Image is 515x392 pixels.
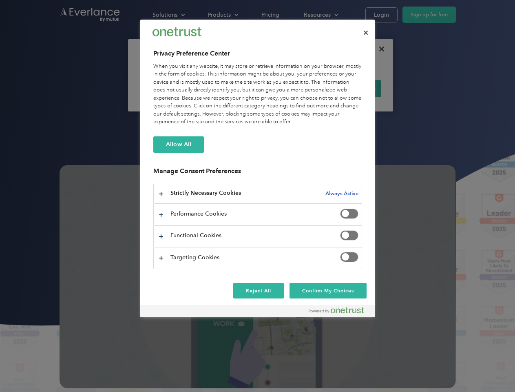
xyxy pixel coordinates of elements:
img: Everlance [153,27,201,36]
div: Everlance [153,24,201,40]
div: Preference center [140,20,375,317]
img: Powered by OneTrust Opens in a new Tab [309,307,364,314]
input: Submit [60,49,101,66]
h3: Manage Consent Preferences [153,167,362,180]
button: Close [357,24,375,42]
a: Powered by OneTrust Opens in a new Tab [309,307,371,317]
button: Reject All [233,283,284,298]
button: Allow All [153,136,204,153]
h2: Privacy Preference Center [153,49,362,58]
div: Privacy Preference Center [140,20,375,317]
div: When you visit any website, it may store or retrieve information on your browser, mostly in the f... [153,62,362,126]
button: Confirm My Choices [290,283,367,298]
